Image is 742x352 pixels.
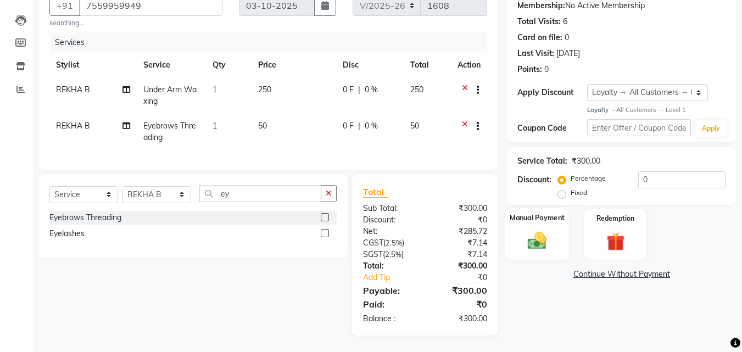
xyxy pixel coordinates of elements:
[143,85,197,106] span: Under Arm Waxing
[51,32,495,53] div: Services
[355,226,425,237] div: Net:
[517,87,587,98] div: Apply Discount
[355,214,425,226] div: Discount:
[355,313,425,325] div: Balance :
[572,155,600,167] div: ₹300.00
[199,185,321,202] input: Search or Scan
[385,250,401,259] span: 2.5%
[425,214,495,226] div: ₹0
[363,249,383,259] span: SGST
[509,269,734,280] a: Continue Without Payment
[49,228,85,239] div: Eyelashes
[522,230,553,252] img: _cash.svg
[355,272,437,283] a: Add Tip
[517,48,554,59] div: Last Visit:
[425,226,495,237] div: ₹285.72
[143,121,196,142] span: Eyebrows Threading
[517,122,587,134] div: Coupon Code
[336,53,404,77] th: Disc
[587,105,726,115] div: All Customers → Level 1
[437,272,496,283] div: ₹0
[252,53,336,77] th: Price
[556,48,580,59] div: [DATE]
[517,32,562,43] div: Card on file:
[137,53,205,77] th: Service
[425,298,495,311] div: ₹0
[355,203,425,214] div: Sub Total:
[571,188,587,198] label: Fixed
[410,85,423,94] span: 250
[425,284,495,297] div: ₹300.00
[587,106,616,114] strong: Loyalty →
[355,237,425,249] div: ( )
[425,313,495,325] div: ₹300.00
[386,238,402,247] span: 2.5%
[565,32,569,43] div: 0
[517,155,567,167] div: Service Total:
[358,84,360,96] span: |
[410,121,419,131] span: 50
[355,284,425,297] div: Payable:
[563,16,567,27] div: 6
[596,214,634,224] label: Redemption
[510,213,565,224] label: Manual Payment
[544,64,549,75] div: 0
[425,249,495,260] div: ₹7.14
[425,237,495,249] div: ₹7.14
[601,230,631,253] img: _gift.svg
[49,53,137,77] th: Stylist
[695,120,727,137] button: Apply
[56,85,90,94] span: REKHA B
[517,64,542,75] div: Points:
[363,186,388,198] span: Total
[365,120,378,132] span: 0 %
[258,85,271,94] span: 250
[355,260,425,272] div: Total:
[258,121,267,131] span: 50
[363,238,383,248] span: CGST
[213,121,217,131] span: 1
[571,174,606,183] label: Percentage
[425,203,495,214] div: ₹300.00
[517,174,551,186] div: Discount:
[56,121,90,131] span: REKHA B
[206,53,252,77] th: Qty
[343,120,354,132] span: 0 F
[49,212,121,224] div: Eyebrows Threading
[213,85,217,94] span: 1
[343,84,354,96] span: 0 F
[365,84,378,96] span: 0 %
[49,18,222,28] small: searching...
[355,249,425,260] div: ( )
[451,53,487,77] th: Action
[404,53,451,77] th: Total
[425,260,495,272] div: ₹300.00
[587,119,691,136] input: Enter Offer / Coupon Code
[355,298,425,311] div: Paid:
[358,120,360,132] span: |
[517,16,561,27] div: Total Visits:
